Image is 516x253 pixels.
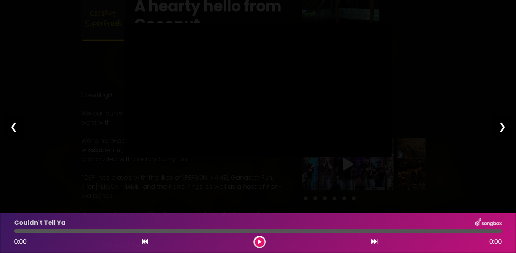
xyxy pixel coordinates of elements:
[4,114,24,139] div: ❮
[14,237,27,246] span: 0:00
[492,114,512,139] div: ❯
[14,218,66,227] p: Couldn't Tell Ya
[475,218,502,228] img: songbox-logo-white.png
[489,237,502,247] span: 0:00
